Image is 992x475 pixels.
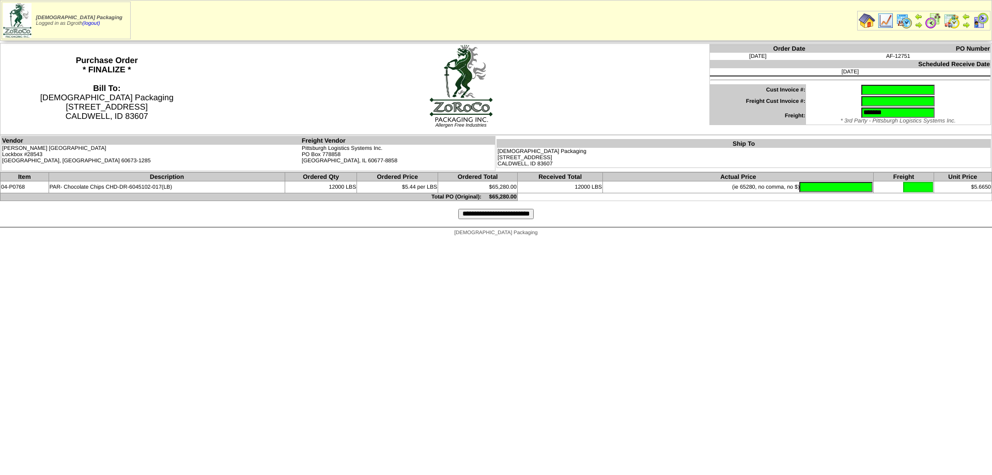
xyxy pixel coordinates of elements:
[301,145,495,171] td: Pittsburgh Logistics Systems Inc. PO Box 778858 [GEOGRAPHIC_DATA], IL 60677-8858
[49,181,285,193] td: PAR- Chocolate Chips CHD-DR-6045102-017(LB)
[285,181,357,193] td: 12000 LBS
[1,173,49,181] th: Item
[972,12,989,29] img: calendarcustomer.gif
[915,12,923,21] img: arrowleft.gif
[83,21,100,26] a: (logout)
[497,140,991,148] th: Ship To
[877,12,894,29] img: line_graph.gif
[436,122,487,128] span: Allergen Free Industries
[517,181,602,193] td: 12000 LBS
[709,107,805,125] td: Freight:
[2,136,301,145] th: Vendor
[709,60,990,68] th: Scheduled Receive Date
[36,15,122,26] span: Logged in as Dgroth
[709,68,990,75] td: [DATE]
[925,12,941,29] img: calendarblend.gif
[709,53,805,60] td: [DATE]
[93,84,120,93] strong: Bill To:
[709,44,805,53] th: Order Date
[603,181,874,193] td: (ie 65280, no comma, no $)
[517,173,602,181] th: Received Total
[1,43,213,135] th: Purchase Order * FINALIZE *
[285,173,357,181] th: Ordered Qty
[806,44,991,53] th: PO Number
[438,173,518,181] th: Ordered Total
[896,12,912,29] img: calendarprod.gif
[40,84,174,121] span: [DEMOGRAPHIC_DATA] Packaging [STREET_ADDRESS] CALDWELL, ID 83607
[709,84,805,96] td: Cust Invoice #:
[357,181,438,193] td: $5.44 per LBS
[841,118,956,124] span: * 3rd Party - Pittsburgh Logistics Systems Inc.
[806,53,991,60] td: AF-12751
[943,12,960,29] img: calendarinout.gif
[36,15,122,21] span: [DEMOGRAPHIC_DATA] Packaging
[603,173,874,181] th: Actual Price
[49,173,285,181] th: Description
[3,3,32,38] img: zoroco-logo-small.webp
[438,181,518,193] td: $65,280.00
[2,145,301,171] td: [PERSON_NAME] [GEOGRAPHIC_DATA] Lockbox #28543 [GEOGRAPHIC_DATA], [GEOGRAPHIC_DATA] 60673-1285
[497,148,991,168] td: [DEMOGRAPHIC_DATA] Packaging [STREET_ADDRESS] CALDWELL, ID 83607
[1,193,518,201] td: Total PO (Original): $65,280.00
[934,181,991,193] td: $5.6650
[1,181,49,193] td: 04-P0768
[874,173,934,181] th: Freight
[859,12,875,29] img: home.gif
[934,173,991,181] th: Unit Price
[301,136,495,145] th: Freight Vendor
[915,21,923,29] img: arrowright.gif
[962,21,970,29] img: arrowright.gif
[709,96,805,107] td: Freight Cust Invoice #:
[962,12,970,21] img: arrowleft.gif
[357,173,438,181] th: Ordered Price
[454,230,537,236] span: [DEMOGRAPHIC_DATA] Packaging
[429,44,493,122] img: logoBig.jpg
